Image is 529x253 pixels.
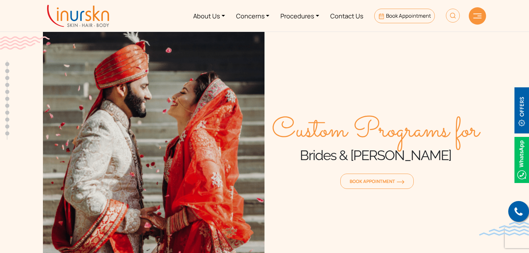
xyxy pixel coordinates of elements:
[47,5,109,27] img: inurskn-logo
[446,9,460,23] img: HeaderSearch
[264,147,486,164] h1: Brides & [PERSON_NAME]
[479,222,529,236] img: bluewave
[325,3,369,29] a: Contact Us
[514,156,529,163] a: Whatsappicon
[386,12,431,19] span: Book Appointment
[397,180,404,184] img: orange-arrow
[272,115,479,147] span: Custom Programs for
[473,14,482,18] img: hamLine.svg
[514,87,529,133] img: offerBt
[350,178,404,184] span: Book Appointment
[374,9,435,23] a: Book Appointment
[188,3,231,29] a: About Us
[340,174,414,189] a: Book Appointmentorange-arrow
[514,137,529,183] img: Whatsappicon
[275,3,325,29] a: Procedures
[231,3,275,29] a: Concerns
